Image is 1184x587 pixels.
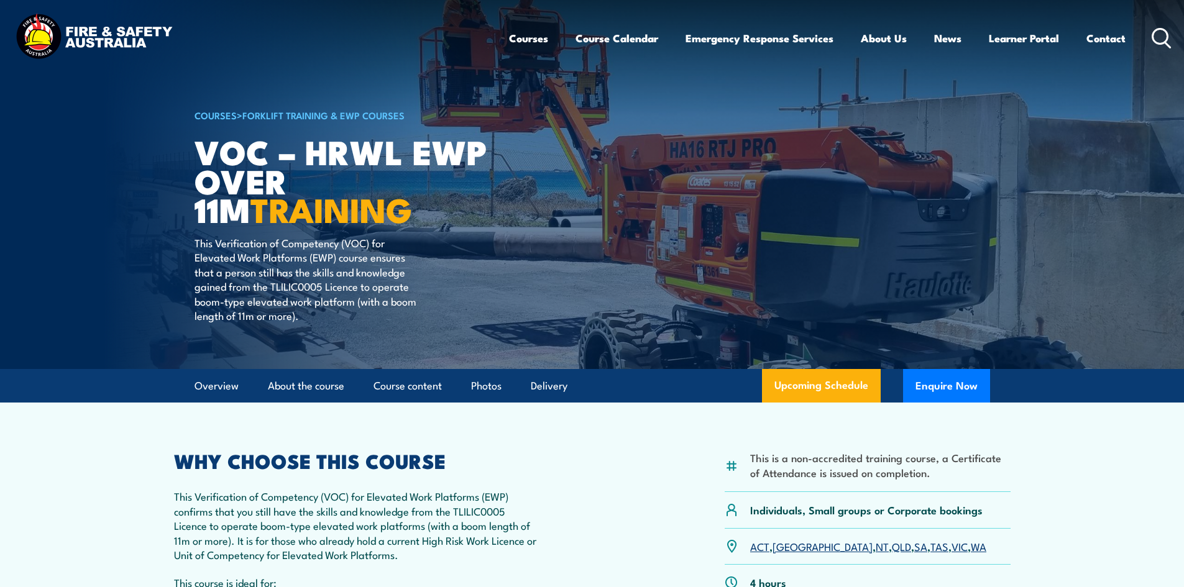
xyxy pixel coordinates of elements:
[989,22,1059,55] a: Learner Portal
[762,369,881,403] a: Upcoming Schedule
[471,370,502,403] a: Photos
[174,489,537,562] p: This Verification of Competency (VOC) for Elevated Work Platforms (EWP) confirms that you still h...
[914,539,927,553] a: SA
[195,235,421,322] p: This Verification of Competency (VOC) for Elevated Work Platforms (EWP) course ensures that a per...
[268,370,344,403] a: About the course
[750,450,1011,480] li: This is a non-accredited training course, a Certificate of Attendance is issued on completion.
[952,539,968,553] a: VIC
[195,108,237,122] a: COURSES
[750,503,983,517] p: Individuals, Small groups or Corporate bookings
[861,22,907,55] a: About Us
[509,22,548,55] a: Courses
[242,108,405,122] a: Forklift Training & EWP Courses
[876,539,889,553] a: NT
[971,539,986,553] a: WA
[195,107,502,122] h6: >
[531,370,567,403] a: Delivery
[773,539,873,553] a: [GEOGRAPHIC_DATA]
[250,183,412,234] strong: TRAINING
[576,22,658,55] a: Course Calendar
[892,539,911,553] a: QLD
[686,22,833,55] a: Emergency Response Services
[903,369,990,403] button: Enquire Now
[934,22,961,55] a: News
[174,452,537,469] h2: WHY CHOOSE THIS COURSE
[195,370,239,403] a: Overview
[374,370,442,403] a: Course content
[195,137,502,224] h1: VOC – HRWL EWP over 11m
[750,539,769,553] a: ACT
[750,539,986,553] p: , , , , , , ,
[930,539,948,553] a: TAS
[1086,22,1126,55] a: Contact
